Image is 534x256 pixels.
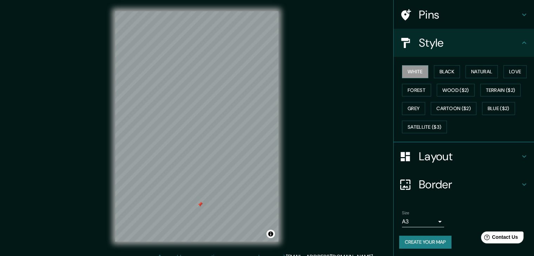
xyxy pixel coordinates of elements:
[419,8,520,22] h4: Pins
[419,177,520,191] h4: Border
[419,149,520,163] h4: Layout
[394,29,534,57] div: Style
[394,142,534,170] div: Layout
[431,102,476,115] button: Cartoon ($2)
[419,36,520,50] h4: Style
[472,229,526,248] iframe: Help widget launcher
[399,236,451,249] button: Create your map
[503,65,527,78] button: Love
[434,65,460,78] button: Black
[402,102,425,115] button: Grey
[402,121,447,134] button: Satellite ($3)
[402,84,431,97] button: Forest
[402,65,428,78] button: White
[482,102,515,115] button: Blue ($2)
[394,170,534,198] div: Border
[466,65,498,78] button: Natural
[402,216,444,227] div: A3
[394,1,534,29] div: Pins
[402,210,409,216] label: Size
[437,84,475,97] button: Wood ($2)
[480,84,521,97] button: Terrain ($2)
[266,230,275,238] button: Toggle attribution
[115,11,278,242] canvas: Map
